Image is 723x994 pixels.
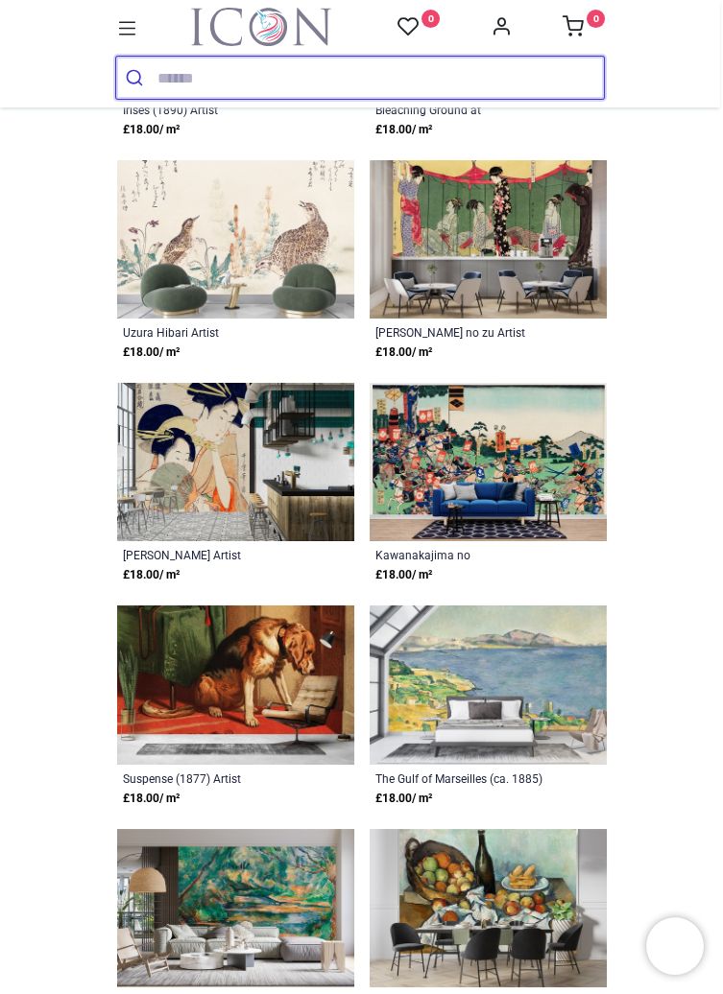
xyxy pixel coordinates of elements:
a: Bleaching Ground at [GEOGRAPHIC_DATA] (1882) Artist [PERSON_NAME] [375,102,556,117]
img: The Basket of Apples (ca. 1893) Wall Mural Artist Paul Cézanne [370,829,607,987]
img: Uzura Hibari Wall Mural Artist Utamaro Kitagawa [117,160,354,319]
a: The Gulf of Marseilles (ca. 1885) Artist [PERSON_NAME] [375,770,556,786]
sup: 0 [422,10,440,28]
a: 0 [563,21,605,36]
a: Account Info [491,21,512,36]
sup: 0 [587,10,605,28]
img: The Gulf of Marseilles (ca. 1885) Wall Mural Artist Paul Cézanne [370,605,607,764]
a: [PERSON_NAME] Artist [PERSON_NAME] [123,547,303,562]
a: Suspense (1877) Artist [PERSON_NAME] [123,770,303,786]
strong: £ 18.00 / m² [375,566,432,584]
strong: £ 18.00 / m² [375,121,432,139]
iframe: Brevo live chat [646,917,704,975]
a: 0 [398,15,440,39]
strong: £ 18.00 / m² [375,790,432,808]
img: Icon Wall Stickers [191,8,331,46]
strong: £ 18.00 / m² [123,566,180,584]
a: Irises (1890) Artist [PERSON_NAME] [123,102,303,117]
button: Submit [116,57,157,99]
a: Kawanakajima no [PERSON_NAME] Artist [PERSON_NAME] [375,547,556,562]
a: Uzura Hibari Artist [PERSON_NAME] [123,324,303,340]
img: Chojiya Hinazuru Hinamatsu Wall Mural Artist Utamaro Kitagawa [117,383,354,541]
strong: £ 18.00 / m² [375,343,432,362]
a: [PERSON_NAME] no zu Artist [PERSON_NAME] [375,324,556,340]
strong: £ 18.00 / m² [123,343,180,362]
a: Logo of Icon Wall Stickers [191,8,331,46]
img: Fujin Tomarikyaku no zu Wall Mural Artist Utamaro Kitagawa [370,160,607,319]
img: The Brook (ca. 1895–900) Wall Mural Artist Paul Cézanne [117,829,354,987]
img: Suspense (1877) Wall Mural Artist Sir Edwin Landseer [117,605,354,764]
strong: £ 18.00 / m² [123,790,180,808]
img: Kawanakajima no Kassen Wall Mural Artist Utagawa Kuniyoshi [370,383,607,541]
strong: £ 18.00 / m² [123,121,180,139]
